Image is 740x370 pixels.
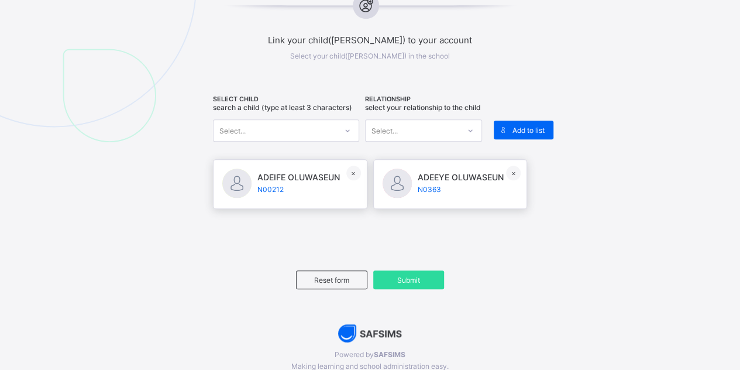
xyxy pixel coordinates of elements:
span: N00212 [257,185,340,194]
div: Select... [219,119,246,142]
span: Powered by [185,350,555,359]
span: N0363 [418,185,504,194]
div: × [346,166,361,180]
span: ADEIFE OLUWASEUN [257,172,340,182]
span: Reset form [305,276,358,285]
div: Select... [371,119,398,142]
b: SAFSIMS [374,350,405,359]
span: ADEEYE OLUWASEUN [418,172,504,182]
span: Search a child (type at least 3 characters) [213,103,352,112]
img: AdK1DDW6R+oPwAAAABJRU5ErkJggg== [338,324,402,342]
span: Select your relationship to the child [365,103,481,112]
span: RELATIONSHIP [365,95,482,103]
span: Add to list [512,126,545,135]
div: × [506,166,521,180]
span: Link your child([PERSON_NAME]) to your account [185,35,555,46]
span: Submit [382,276,436,285]
span: Select your child([PERSON_NAME]) in the school [290,52,450,60]
span: SELECT CHILD [213,95,359,103]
